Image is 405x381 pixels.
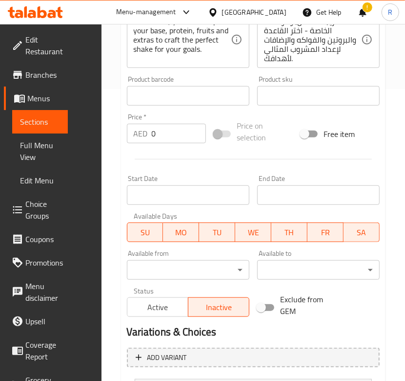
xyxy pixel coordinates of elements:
[4,192,68,227] a: Choice Groups
[271,223,307,242] button: TH
[324,128,355,140] span: Free item
[239,225,267,240] span: WE
[127,348,380,368] button: Add variant
[167,225,195,240] span: MO
[344,223,380,242] button: SA
[257,260,380,280] div: ​
[25,69,60,81] span: Branches
[147,352,187,364] span: Add variant
[222,7,286,18] div: [GEOGRAPHIC_DATA]
[4,28,71,63] a: Edit Restaurant
[152,124,206,143] input: Please enter price
[25,34,63,57] span: Edit Restaurant
[134,17,231,63] textarea: Your blend, your rules - pick your base, protein, fruits and extras to craft the perfect shake fo...
[4,333,68,368] a: Coverage Report
[12,110,68,134] a: Sections
[203,225,231,240] span: TU
[127,223,163,242] button: SU
[20,139,60,163] span: Full Menu View
[25,280,60,304] span: Menu disclaimer
[188,297,249,317] button: Inactive
[127,325,380,339] h2: Variations & Choices
[25,339,60,362] span: Coverage Report
[192,300,245,314] span: Inactive
[275,225,304,240] span: TH
[4,63,68,87] a: Branches
[127,297,188,317] button: Active
[4,274,68,310] a: Menu disclaimer
[134,128,148,139] p: AED
[25,315,60,327] span: Upsell
[27,92,60,104] span: Menus
[25,233,60,245] span: Coupons
[280,293,328,317] span: Exclude from GEM
[307,223,344,242] button: FR
[4,310,68,333] a: Upsell
[12,134,68,169] a: Full Menu View
[25,257,63,269] span: Promotions
[257,86,380,106] input: Please enter product sku
[4,87,68,110] a: Menus
[388,7,392,18] span: R
[237,120,285,143] span: Price on selection
[4,227,68,251] a: Coupons
[235,223,271,242] button: WE
[131,300,184,314] span: Active
[116,6,176,18] div: Menu-management
[12,169,68,192] a: Edit Menu
[199,223,235,242] button: TU
[347,225,376,240] span: SA
[127,86,249,106] input: Please enter product barcode
[127,260,249,280] div: ​
[131,225,160,240] span: SU
[264,17,361,63] textarea: مزيجك الخاص، وقواعدك الخاصة - اختر القاعدة والبروتين والفواكه والإضافات لإعداد المشروب المثالي لأ...
[311,225,340,240] span: FR
[4,251,71,274] a: Promotions
[20,116,60,128] span: Sections
[20,175,60,186] span: Edit Menu
[163,223,199,242] button: MO
[25,198,60,222] span: Choice Groups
